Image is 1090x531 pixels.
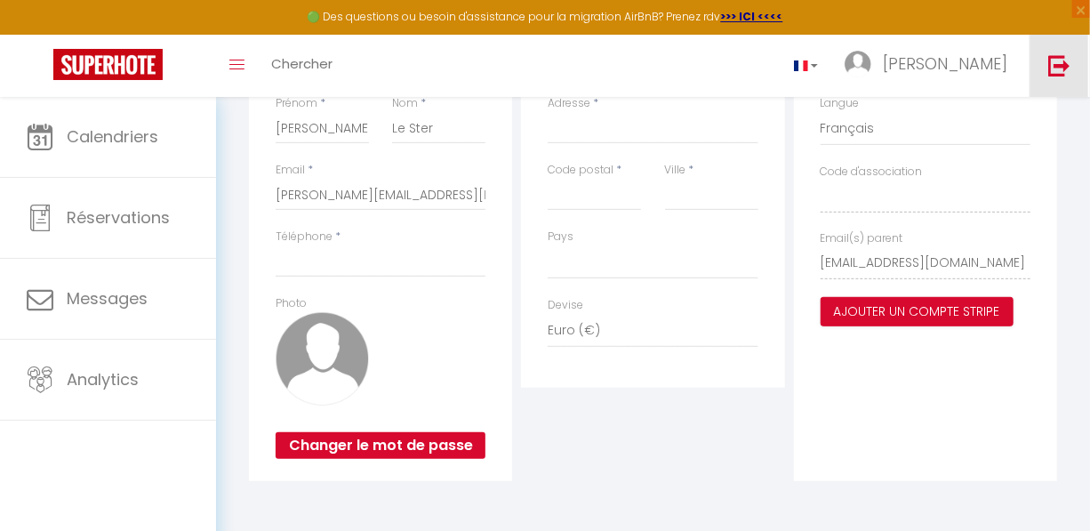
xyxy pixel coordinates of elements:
[1048,54,1070,76] img: logout
[276,229,333,245] label: Téléphone
[53,49,163,80] img: Super Booking
[548,297,583,314] label: Devise
[276,312,369,406] img: avatar.png
[548,229,573,245] label: Pays
[721,9,783,24] a: >>> ICI <<<<
[392,95,418,112] label: Nom
[67,125,158,148] span: Calendriers
[258,35,346,97] a: Chercher
[821,230,903,247] label: Email(s) parent
[883,52,1007,75] span: [PERSON_NAME]
[665,162,686,179] label: Ville
[67,287,148,310] span: Messages
[821,95,860,112] label: Langue
[67,206,170,229] span: Réservations
[821,164,923,181] label: Code d'association
[271,54,333,73] span: Chercher
[548,95,590,112] label: Adresse
[831,35,1030,97] a: ... [PERSON_NAME]
[821,297,1014,327] button: Ajouter un compte Stripe
[548,162,613,179] label: Code postal
[276,432,485,459] button: Changer le mot de passe
[276,95,317,112] label: Prénom
[67,368,139,390] span: Analytics
[845,51,871,77] img: ...
[276,162,305,179] label: Email
[276,295,307,312] label: Photo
